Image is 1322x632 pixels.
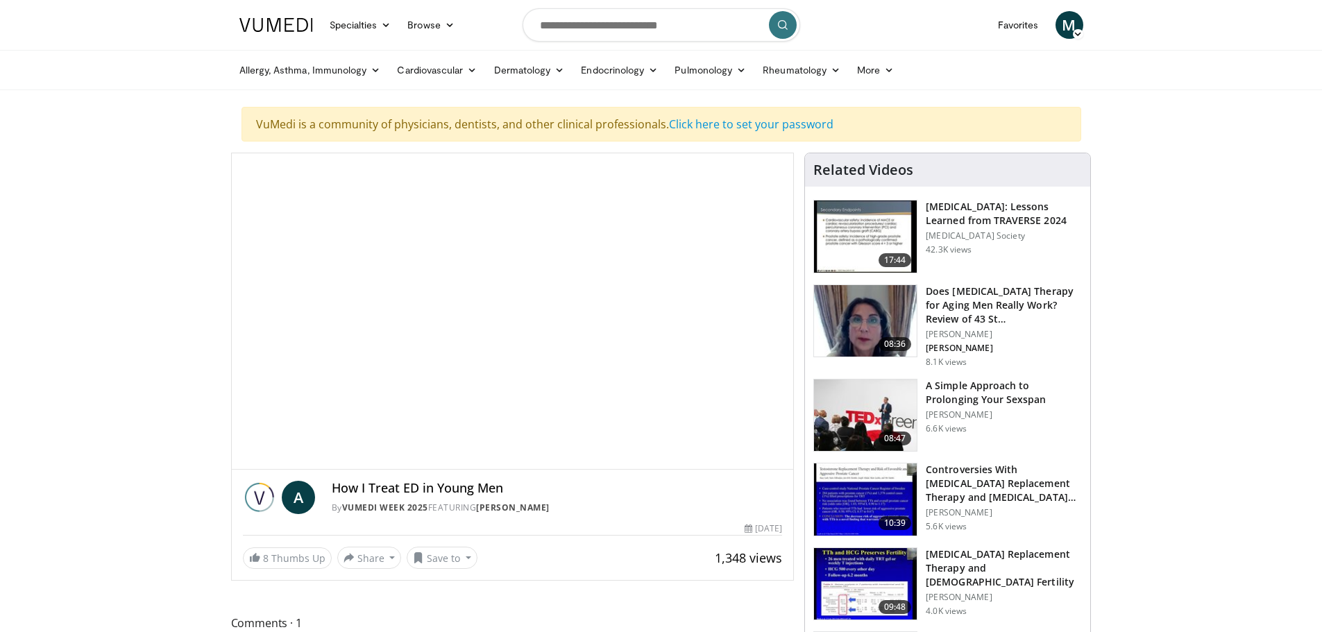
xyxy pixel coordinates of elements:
h4: How I Treat ED in Young Men [332,481,783,496]
p: [PERSON_NAME] [926,592,1082,603]
span: Comments 1 [231,614,795,632]
a: Rheumatology [754,56,849,84]
span: 17:44 [879,253,912,267]
a: 09:48 [MEDICAL_DATA] Replacement Therapy and [DEMOGRAPHIC_DATA] Fertility [PERSON_NAME] 4.0K views [813,547,1082,621]
p: [PERSON_NAME] [926,329,1082,340]
img: c4bd4661-e278-4c34-863c-57c104f39734.150x105_q85_crop-smart_upscale.jpg [814,379,917,452]
a: 10:39 Controversies With [MEDICAL_DATA] Replacement Therapy and [MEDICAL_DATA] Can… [PERSON_NAME]... [813,463,1082,536]
p: 8.1K views [926,357,967,368]
p: 42.3K views [926,244,972,255]
h3: [MEDICAL_DATA] Replacement Therapy and [DEMOGRAPHIC_DATA] Fertility [926,547,1082,589]
h3: Does [MEDICAL_DATA] Therapy for Aging Men Really Work? Review of 43 St… [926,284,1082,326]
img: Vumedi Week 2025 [243,481,276,514]
div: By FEATURING [332,502,783,514]
p: [PERSON_NAME] [926,343,1082,354]
span: 08:47 [879,432,912,445]
span: 09:48 [879,600,912,614]
h3: Controversies With [MEDICAL_DATA] Replacement Therapy and [MEDICAL_DATA] Can… [926,463,1082,504]
img: VuMedi Logo [239,18,313,32]
span: 08:36 [879,337,912,351]
button: Save to [407,547,477,569]
a: Allergy, Asthma, Immunology [231,56,389,84]
a: 8 Thumbs Up [243,547,332,569]
a: Vumedi Week 2025 [342,502,428,513]
a: Specialties [321,11,400,39]
img: 4d4bce34-7cbb-4531-8d0c-5308a71d9d6c.150x105_q85_crop-smart_upscale.jpg [814,285,917,357]
video-js: Video Player [232,153,794,470]
a: 08:47 A Simple Approach to Prolonging Your Sexspan [PERSON_NAME] 6.6K views [813,379,1082,452]
h3: [MEDICAL_DATA]: Lessons Learned from TRAVERSE 2024 [926,200,1082,228]
a: Click here to set your password [669,117,833,132]
span: 10:39 [879,516,912,530]
img: 1317c62a-2f0d-4360-bee0-b1bff80fed3c.150x105_q85_crop-smart_upscale.jpg [814,200,917,273]
p: [PERSON_NAME] [926,507,1082,518]
a: M [1056,11,1083,39]
img: 418933e4-fe1c-4c2e-be56-3ce3ec8efa3b.150x105_q85_crop-smart_upscale.jpg [814,463,917,536]
span: 8 [263,552,269,565]
a: Browse [399,11,463,39]
button: Share [337,547,402,569]
a: More [849,56,902,84]
a: Pulmonology [666,56,754,84]
a: 08:36 Does [MEDICAL_DATA] Therapy for Aging Men Really Work? Review of 43 St… [PERSON_NAME] [PERS... [813,284,1082,368]
div: VuMedi is a community of physicians, dentists, and other clinical professionals. [241,107,1081,142]
p: [PERSON_NAME] [926,409,1082,420]
img: 58e29ddd-d015-4cd9-bf96-f28e303b730c.150x105_q85_crop-smart_upscale.jpg [814,548,917,620]
input: Search topics, interventions [523,8,800,42]
a: [PERSON_NAME] [476,502,550,513]
h3: A Simple Approach to Prolonging Your Sexspan [926,379,1082,407]
div: [DATE] [745,522,782,535]
a: 17:44 [MEDICAL_DATA]: Lessons Learned from TRAVERSE 2024 [MEDICAL_DATA] Society 42.3K views [813,200,1082,273]
p: 4.0K views [926,606,967,617]
a: Dermatology [486,56,573,84]
a: Cardiovascular [389,56,485,84]
p: 5.6K views [926,521,967,532]
a: Endocrinology [573,56,666,84]
p: 6.6K views [926,423,967,434]
a: Favorites [990,11,1047,39]
span: 1,348 views [715,549,782,566]
p: [MEDICAL_DATA] Society [926,230,1082,241]
a: A [282,481,315,514]
h4: Related Videos [813,162,913,178]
